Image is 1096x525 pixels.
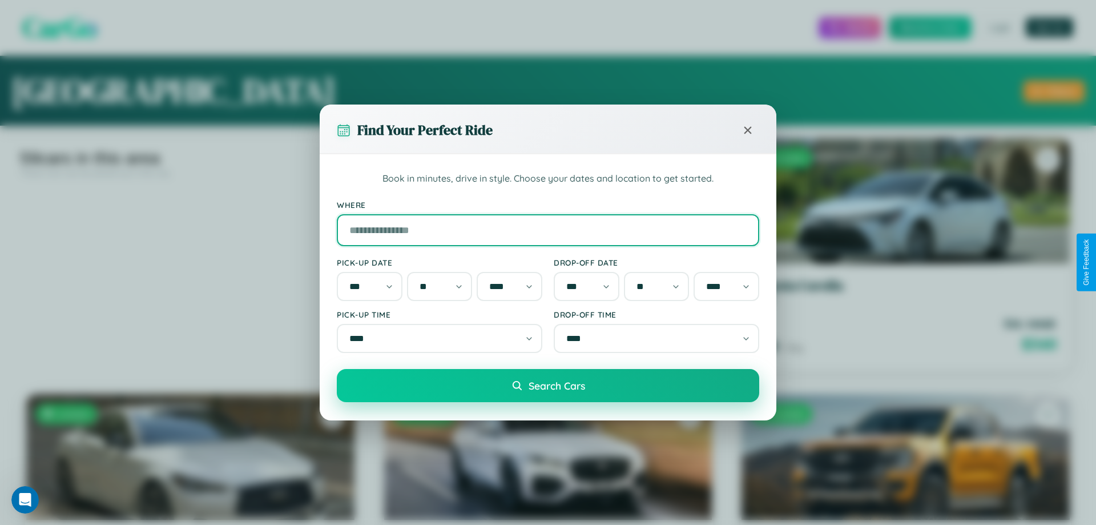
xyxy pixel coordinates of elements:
[357,121,493,139] h3: Find Your Perfect Ride
[337,200,759,210] label: Where
[337,258,542,267] label: Pick-up Date
[337,310,542,319] label: Pick-up Time
[337,171,759,186] p: Book in minutes, drive in style. Choose your dates and location to get started.
[337,369,759,402] button: Search Cars
[554,310,759,319] label: Drop-off Time
[529,379,585,392] span: Search Cars
[554,258,759,267] label: Drop-off Date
